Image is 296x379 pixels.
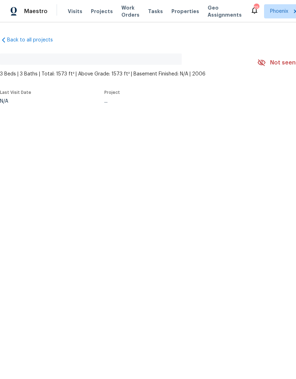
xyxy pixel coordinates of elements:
span: Maestro [24,8,48,15]
span: Geo Assignments [208,4,242,18]
span: Projects [91,8,113,15]
span: Project [104,90,120,95]
span: Visits [68,8,82,15]
span: Tasks [148,9,163,14]
div: ... [104,99,241,104]
span: Phoenix [270,8,288,15]
span: Properties [171,8,199,15]
span: Work Orders [121,4,139,18]
div: 25 [254,4,259,11]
